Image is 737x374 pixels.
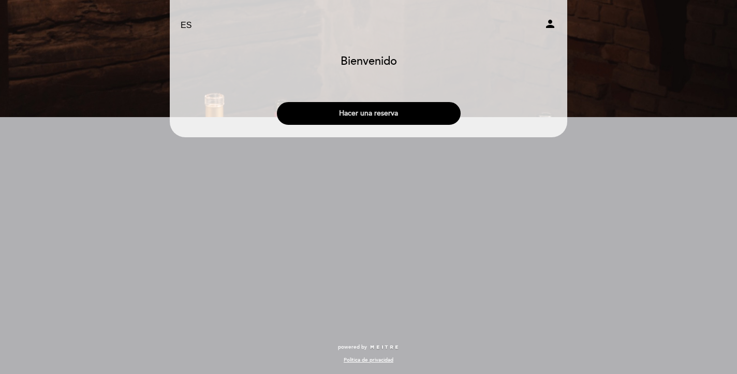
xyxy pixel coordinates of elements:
[338,343,399,351] a: powered by
[341,55,397,68] h1: Bienvenido
[344,356,393,364] a: Política de privacidad
[304,11,433,40] a: Restaurante [PERSON_NAME] Maestra
[544,18,556,34] button: person
[370,345,399,350] img: MEITRE
[338,343,367,351] span: powered by
[544,18,556,30] i: person
[277,102,461,125] button: Hacer una reserva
